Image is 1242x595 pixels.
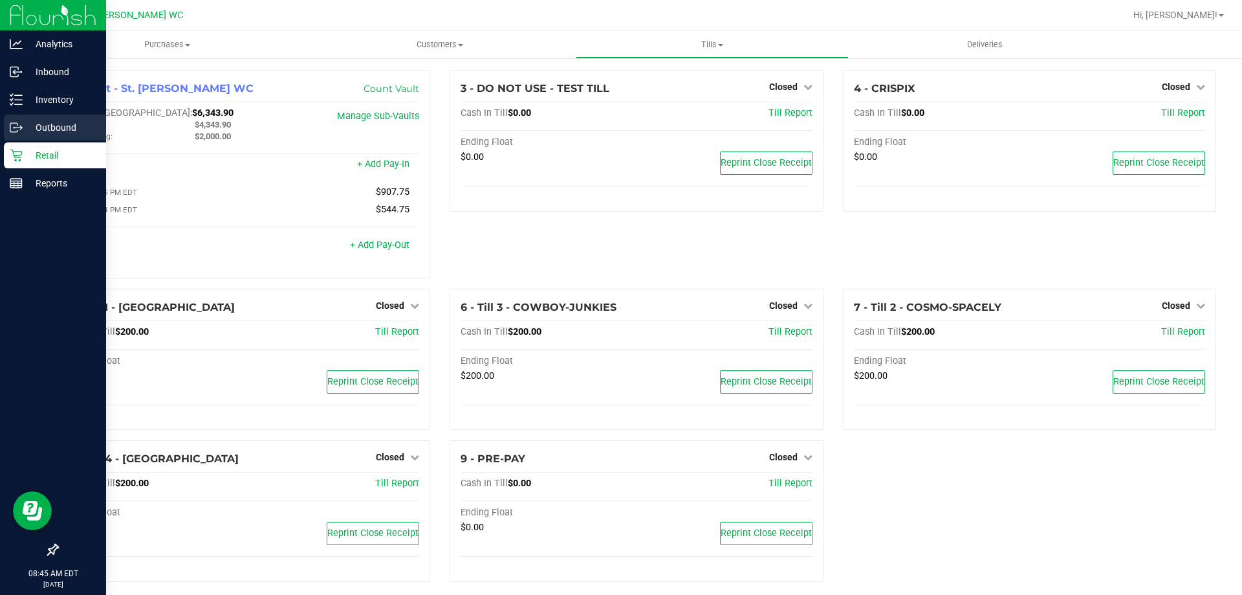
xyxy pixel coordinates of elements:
button: Reprint Close Receipt [720,522,812,545]
span: 3 - DO NOT USE - TEST TILL [461,82,609,95]
span: $4,343.90 [195,120,231,129]
span: Cash In Till [461,326,508,337]
a: Tills [576,31,848,58]
div: Pay-Outs [68,241,244,253]
span: $6,343.90 [192,107,234,118]
span: $200.00 [115,478,149,489]
span: Cash In [GEOGRAPHIC_DATA]: [68,107,192,118]
p: Retail [23,148,100,163]
span: $0.00 [508,478,531,489]
a: Till Report [1161,107,1205,118]
inline-svg: Reports [10,177,23,190]
a: Count Vault [364,83,419,95]
span: $200.00 [901,326,935,337]
span: 6 - Till 3 - COWBOY-JUNKIES [461,301,616,313]
a: Customers [303,31,576,58]
span: Closed [1162,82,1190,92]
p: Inbound [23,64,100,80]
inline-svg: Outbound [10,121,23,134]
span: Reprint Close Receipt [721,376,812,387]
inline-svg: Retail [10,149,23,162]
a: Till Report [375,326,419,337]
span: Cash In Till [461,107,508,118]
button: Reprint Close Receipt [327,522,419,545]
span: $2,000.00 [195,131,231,141]
p: Analytics [23,36,100,52]
div: Ending Float [461,355,637,367]
span: $0.00 [901,107,924,118]
a: + Add Pay-Out [350,240,409,251]
button: Reprint Close Receipt [1113,370,1205,394]
button: Reprint Close Receipt [327,370,419,394]
p: [DATE] [6,579,100,589]
span: 5 - Till 1 - [GEOGRAPHIC_DATA] [68,301,235,313]
span: $0.00 [854,152,877,163]
a: Till Report [375,478,419,489]
span: Reprint Close Receipt [721,528,812,539]
button: Reprint Close Receipt [720,370,812,394]
span: $200.00 [461,370,494,381]
span: $200.00 [508,326,541,337]
div: Ending Float [854,355,1030,367]
span: Closed [769,82,798,92]
p: Reports [23,175,100,191]
a: Manage Sub-Vaults [337,111,419,122]
a: Till Report [768,107,812,118]
span: $0.00 [508,107,531,118]
span: Reprint Close Receipt [1113,157,1204,168]
button: Reprint Close Receipt [720,152,812,175]
span: Reprint Close Receipt [1113,376,1204,387]
span: Reprint Close Receipt [721,157,812,168]
span: Closed [769,300,798,311]
div: Pay-Ins [68,160,244,172]
a: + Add Pay-In [357,159,409,170]
span: Cash In Till [854,107,901,118]
p: 08:45 AM EDT [6,568,100,579]
div: Ending Float [461,507,637,519]
div: Ending Float [854,137,1030,148]
span: $544.75 [376,204,409,215]
p: Inventory [23,92,100,107]
p: Outbound [23,120,100,135]
span: St. [PERSON_NAME] WC [81,10,183,21]
iframe: Resource center [13,491,52,530]
span: Tills [576,39,847,51]
div: Ending Float [461,137,637,148]
a: Till Report [1161,326,1205,337]
a: Deliveries [849,31,1121,58]
span: 4 - CRISPIX [854,82,915,95]
a: Till Report [768,478,812,489]
span: Closed [769,452,798,462]
span: 1 - Vault - St. [PERSON_NAME] WC [68,82,254,95]
span: Deliveries [950,39,1020,51]
span: Closed [376,300,404,311]
span: Customers [304,39,575,51]
button: Reprint Close Receipt [1113,152,1205,175]
span: $0.00 [461,152,484,163]
span: Hi, [PERSON_NAME]! [1133,10,1217,20]
span: Purchases [31,39,303,51]
a: Purchases [31,31,303,58]
a: Till Report [768,326,812,337]
span: $0.00 [461,522,484,533]
inline-svg: Inbound [10,65,23,78]
span: $200.00 [854,370,888,381]
span: Closed [1162,300,1190,311]
div: Ending Float [68,355,244,367]
span: Closed [376,452,404,462]
span: Reprint Close Receipt [327,528,419,539]
inline-svg: Inventory [10,93,23,106]
inline-svg: Analytics [10,38,23,51]
span: Reprint Close Receipt [327,376,419,387]
span: $200.00 [115,326,149,337]
div: Ending Float [68,507,244,519]
span: 8 - Till 4 - [GEOGRAPHIC_DATA] [68,453,239,465]
span: 7 - Till 2 - COSMO-SPACELY [854,301,1001,313]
